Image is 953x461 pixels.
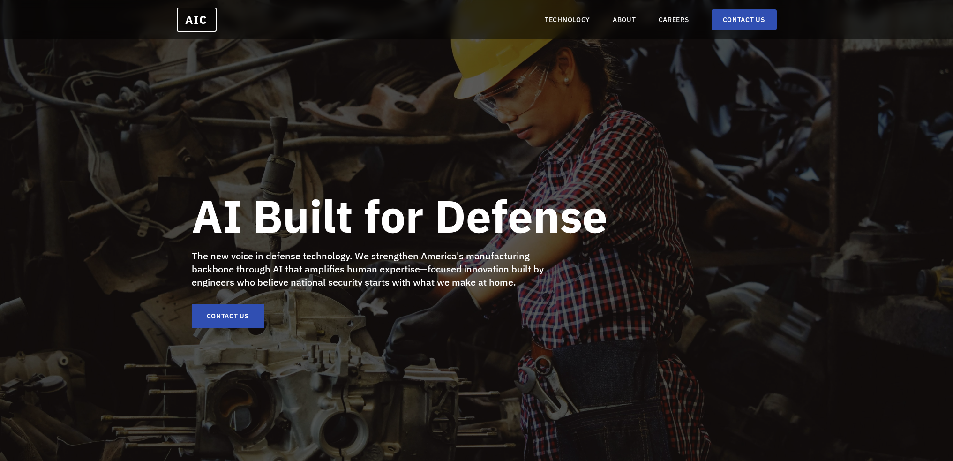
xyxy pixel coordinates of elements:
[659,15,689,24] a: CAREERS
[613,15,636,24] a: ABOUT
[177,8,217,32] a: AIC
[192,187,608,245] b: AI Built for Defense
[545,15,590,24] a: TECHNOLOGY
[192,249,544,288] span: The new voice in defense technology. We strengthen America's manufacturing backbone through AI th...
[712,9,777,30] a: CONTACT US
[192,304,264,328] a: CONTACT US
